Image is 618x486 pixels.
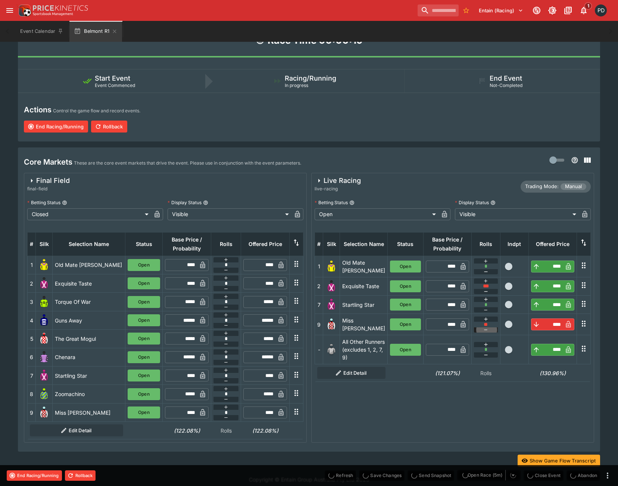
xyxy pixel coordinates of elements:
img: PriceKinetics Logo [16,3,31,18]
button: Open [128,259,160,271]
td: Old Mate [PERSON_NAME] [53,256,125,274]
p: Display Status [455,199,489,206]
span: 1 [584,2,592,10]
button: Open [128,277,160,289]
th: Status [388,232,424,256]
th: Rolls [472,232,500,256]
td: 7 [28,367,36,385]
button: End Racing/Running [7,470,62,481]
button: open drawer [3,4,16,17]
button: Notifications [577,4,590,17]
button: Edit Detail [30,424,123,436]
button: Display Status [203,200,208,205]
div: Final Field [27,176,70,185]
button: Open [128,351,160,363]
button: No Bookmarks [460,4,472,16]
td: Exquisite Taste [53,274,125,293]
button: Rollback [91,121,127,133]
td: 1 [28,256,36,274]
button: End Racing/Running [24,121,88,133]
button: Open [390,280,421,292]
p: These are the core event markets that drive the event. Please use in conjunction with the event p... [74,159,301,167]
p: Trading Mode: [525,183,559,190]
img: runner 1 [325,261,337,272]
img: runner 5 [38,333,50,345]
td: 7 [315,296,323,314]
td: All Other Runners (excludes 1, 2, 7, 9) [340,335,388,364]
img: runner 8 [38,388,50,400]
h4: Actions [24,105,51,115]
button: Open [128,406,160,418]
p: Rolls [213,427,239,434]
button: Betting Status [62,200,67,205]
button: Show Game Flow Transcript [518,455,600,467]
img: runner 2 [38,277,50,289]
button: Open [390,344,421,356]
button: Documentation [561,4,575,17]
button: Open [128,333,160,345]
div: Visible [168,208,291,220]
button: Open [390,318,421,330]
button: Rollback [65,470,96,481]
button: Connected to PK [530,4,543,17]
td: 2 [28,274,36,293]
img: runner 4 [38,314,50,326]
input: search [418,4,459,16]
p: Display Status [168,199,202,206]
h4: Core Markets [24,157,72,167]
td: - [315,335,323,364]
span: Manual [561,183,586,190]
td: 8 [28,385,36,403]
button: Paul Dicioccio [593,2,609,19]
p: Betting Status [315,199,348,206]
img: PriceKinetics [33,5,88,11]
img: runner 3 [38,296,50,308]
h6: (122.08%) [243,427,287,434]
h6: (121.07%) [425,369,469,377]
td: 4 [28,311,36,329]
h5: End Event [490,74,522,82]
th: Base Price / Probability [423,232,471,256]
th: Base Price / Probability [163,232,211,256]
img: runner 1 [38,259,50,271]
span: live-racing [315,185,361,193]
button: Open [128,388,160,400]
td: Startling Star [53,367,125,385]
span: In progress [285,82,308,88]
td: Miss [PERSON_NAME] [340,314,388,335]
td: The Great Mogul [53,330,125,348]
th: Status [125,232,163,256]
span: Mark an event as closed and abandoned. [566,471,600,479]
img: runner 9 [38,406,50,418]
span: final-field [27,185,70,193]
button: Open [390,299,421,311]
td: Exquisite Taste [340,277,388,295]
h6: (122.08%) [165,427,209,434]
th: Selection Name [340,232,388,256]
button: Toggle light/dark mode [546,4,559,17]
button: Edit Detail [317,367,386,379]
img: Sportsbook Management [33,12,73,16]
p: Rolls [474,369,498,377]
th: Offered Price [528,232,577,256]
img: runner 2 [325,280,337,292]
div: Visible [455,208,579,220]
button: Open [128,296,160,308]
button: Open [128,370,160,381]
button: Event Calendar [16,21,68,42]
td: Old Mate [PERSON_NAME] [340,256,388,277]
td: 6 [28,348,36,366]
th: Silk [323,232,340,256]
div: split button [457,470,521,480]
td: Torque Of War [53,293,125,311]
td: Chenara [53,348,125,366]
img: runner 7 [38,370,50,381]
th: # [28,232,36,256]
div: Closed [27,208,151,220]
button: Open [390,261,421,272]
img: runner 6 [38,351,50,363]
h5: Racing/Running [285,74,336,82]
td: 3 [28,293,36,311]
button: more [603,471,612,480]
td: 5 [28,330,36,348]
